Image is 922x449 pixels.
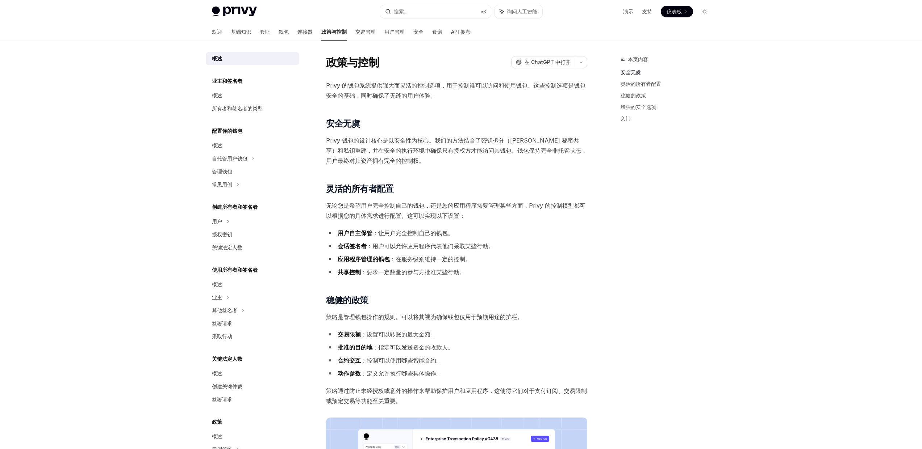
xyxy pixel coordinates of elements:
font: 在 ChatGPT 中打开 [525,59,571,65]
font: 演示 [623,8,633,14]
a: API 参考 [451,23,471,41]
font: 管理钱包 [212,168,232,174]
a: 管理钱包 [206,165,299,178]
font: ：定义允许执行哪些具体操作。 [361,370,442,377]
a: 安全无虞 [621,67,716,78]
font: 概述 [212,281,222,287]
a: 概述 [206,52,299,65]
font: 交易管理 [355,29,376,35]
font: ：设置可以转账的最大金额。 [361,331,436,338]
font: 入门 [621,115,631,122]
font: 关键法定人数 [212,356,242,362]
a: 钱包 [279,23,289,41]
font: 动作参数 [338,370,361,377]
a: 概述 [206,278,299,291]
font: 稳健的政策 [326,295,368,305]
font: 搜索... [394,8,407,14]
font: 采取行动 [212,333,232,339]
a: 安全 [413,23,424,41]
a: 入门 [621,113,716,124]
font: 安全无虞 [326,118,360,129]
font: 用户管理 [384,29,405,35]
font: 授权密钥 [212,231,232,237]
font: 概述 [212,142,222,148]
font: 连接器 [297,29,313,35]
font: 关键法定人数 [212,244,242,250]
a: 灵活的所有者配置 [621,78,716,90]
font: 合约交互 [338,357,361,364]
font: 钱包 [279,29,289,35]
font: 食谱 [432,29,442,35]
button: 在 ChatGPT 中打开 [511,56,575,68]
font: 用户自主保管 [338,229,372,237]
font: 政策与控制 [321,29,347,35]
font: API 参考 [451,29,471,35]
font: ：用户可以允许应用程序代表他们采取某些行动。 [367,242,494,250]
font: 业主 [212,294,222,300]
a: 基础知识 [231,23,251,41]
font: 使用所有者和签名者 [212,267,258,273]
a: 连接器 [297,23,313,41]
font: 其他签名者 [212,307,237,313]
font: 策略是管理钱包操作的规则。可以将其视为确保钱包仅用于预期用途的护栏。 [326,313,523,321]
a: 用户管理 [384,23,405,41]
font: 政策 [212,419,222,425]
a: 概述 [206,89,299,102]
font: 签署请求 [212,320,232,326]
font: 安全 [413,29,424,35]
font: 概述 [212,92,222,98]
a: 交易管理 [355,23,376,41]
a: 增强的安全选项 [621,101,716,113]
font: 支持 [642,8,652,14]
font: 安全无虞 [621,69,641,75]
button: 询问人工智能 [495,5,542,18]
font: 签署请求 [212,396,232,402]
font: 所有者和签名者的类型 [212,105,263,111]
font: 稳健的政策 [621,92,646,98]
font: 灵活的所有者配置 [326,183,394,194]
font: 基础知识 [231,29,251,35]
font: K [483,9,487,14]
a: 食谱 [432,23,442,41]
font: ：指定可以发送资金的收款人。 [372,344,454,351]
font: Privy 的钱包系统提供强大而灵活的控制选项，用于控制谁可以访问和使用钱包。这些控制选项是钱包安全的基础，同时确保了无缝的用户体验。 [326,82,585,99]
a: 欢迎 [212,23,222,41]
a: 授权密钥 [206,228,299,241]
a: 关键法定人数 [206,241,299,254]
font: 批准的目的地 [338,344,372,351]
font: 概述 [212,433,222,439]
font: ：要求一定数量的参与方批准某些行动。 [361,268,465,276]
font: 交易限额 [338,331,361,338]
a: 签署请求 [206,393,299,406]
font: 欢迎 [212,29,222,35]
font: 无论您是希望用户完全控制自己的钱包，还是您的应用程序需要管理某些方面，Privy 的控制模型都可以根据您的具体需求进行配置。这可以实现以下设置： [326,202,585,219]
font: 概述 [212,55,222,62]
font: 会话签名者 [338,242,367,250]
a: 演示 [623,8,633,15]
a: 概述 [206,367,299,380]
font: 应用程序管理的钱包 [338,255,390,263]
font: 灵活的所有者配置 [621,81,661,87]
font: Privy 钱包的设计核心是以安全性为核心。我们的方法结合了密钥拆分（[PERSON_NAME] 秘密共享）和私钥重建，并在安全的执行环境中确保只有授权方才能访问其钱包。钱包保持完全非托管状态，... [326,137,587,164]
img: 灯光标志 [212,7,257,17]
a: 概述 [206,430,299,443]
font: ：让用户完全控制自己的钱包。 [372,229,454,237]
font: ⌘ [481,9,483,14]
font: 概述 [212,370,222,376]
a: 所有者和签名者的类型 [206,102,299,115]
font: 用户 [212,218,222,224]
font: 自托管用户钱包 [212,155,247,161]
a: 验证 [260,23,270,41]
font: 本页内容 [628,56,648,62]
font: 共享控制 [338,268,361,276]
font: 验证 [260,29,270,35]
a: 概述 [206,139,299,152]
a: 签署请求 [206,317,299,330]
a: 采取行动 [206,330,299,343]
button: 切换暗模式 [699,6,710,17]
a: 稳健的政策 [621,90,716,101]
font: 策略通过防止未经授权或意外的操作来帮助保护用户和应用程序，这使得它们对于支付订阅、交易限制或预定交易等功能至关重要。 [326,387,587,404]
font: 创建所有者和签名者 [212,204,258,210]
a: 创建关键仲裁 [206,380,299,393]
a: 政策与控制 [321,23,347,41]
